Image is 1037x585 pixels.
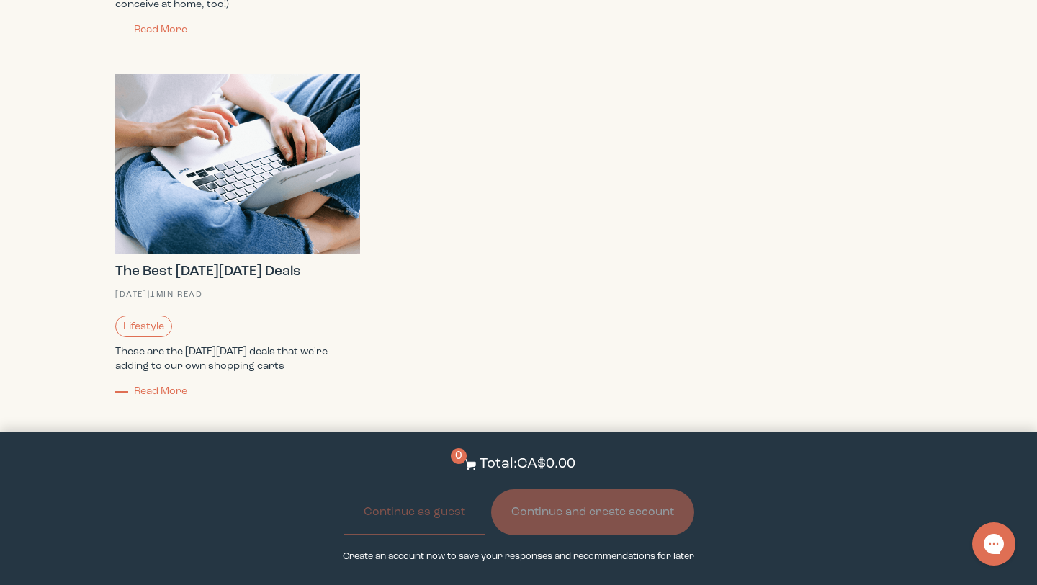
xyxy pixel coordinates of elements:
button: Continue and create account [491,489,694,535]
a: Lifestyle [115,316,172,337]
p: These are the [DATE][DATE] deals that we're adding to our own shopping carts [115,344,360,373]
p: Total: CA$0.00 [480,454,575,475]
span: 0 [451,448,467,464]
div: [DATE] | 1 min read [115,289,360,301]
strong: The Best [DATE][DATE] Deals [115,264,301,279]
span: Read More [134,24,187,35]
a: Read More [115,24,187,35]
a: Read More [115,386,187,396]
p: Create an account now to save your responses and recommendations for later [343,550,694,563]
span: Read More [134,386,187,396]
iframe: Gorgias live chat messenger [965,517,1023,571]
img: Shop the best Black Friday deals [115,74,360,254]
button: Continue as guest [344,489,485,535]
